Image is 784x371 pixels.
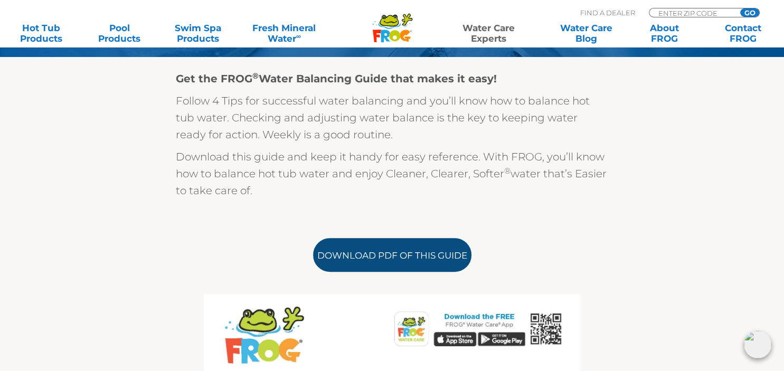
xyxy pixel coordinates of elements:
[744,331,771,358] img: openIcon
[657,8,729,17] input: Zip Code Form
[176,92,609,143] p: Follow 4 Tips for successful water balancing and you’ll know how to balance hot tub water. Checki...
[555,23,617,44] a: Water CareBlog
[296,32,301,40] sup: ∞
[246,23,323,44] a: Fresh MineralWater∞
[167,23,229,44] a: Swim SpaProducts
[712,23,773,44] a: ContactFROG
[11,23,72,44] a: Hot TubProducts
[252,71,259,81] sup: ®
[89,23,150,44] a: PoolProducts
[580,8,635,17] p: Find A Dealer
[313,238,471,272] a: Download PDF of this Guide
[176,148,609,199] p: Download this guide and keep it handy for easy reference. With FROG, you’ll know how to balance h...
[740,8,759,17] input: GO
[439,23,538,44] a: Water CareExperts
[634,23,695,44] a: AboutFROG
[504,166,511,176] sup: ®
[176,72,497,85] strong: Get the FROG Water Balancing Guide that makes it easy!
